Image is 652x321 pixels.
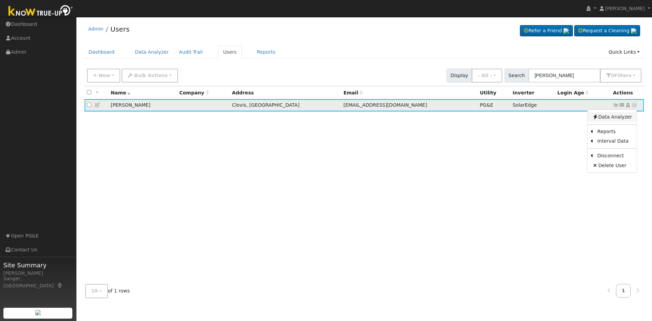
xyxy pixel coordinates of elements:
[480,102,493,108] span: PG&E
[631,102,637,109] a: Other actions
[344,90,363,95] span: Email
[110,25,129,33] a: Users
[5,4,76,19] img: Know True-Up
[619,102,625,109] a: alfonsomanruqie@msn.com
[616,284,631,297] a: 1
[587,112,637,122] a: Data Analyzer
[520,25,573,37] a: Refer a Friend
[593,137,637,146] a: Interval Data
[447,69,472,83] span: Display
[605,6,645,11] span: [PERSON_NAME]
[108,99,177,112] td: [PERSON_NAME]
[574,25,640,37] a: Request a Cleaning
[528,69,600,83] input: Search
[174,46,208,58] a: Audit Trail
[84,46,120,58] a: Dashboard
[472,69,502,83] button: - All -
[95,102,101,108] a: Edit User
[613,89,641,96] div: Actions
[57,283,63,288] a: Map
[35,310,41,315] img: retrieve
[505,69,529,83] span: Search
[3,270,73,277] div: [PERSON_NAME]
[134,73,168,78] span: Bulk Actions
[179,90,209,95] span: Company name
[87,69,121,83] button: New
[111,90,131,95] span: Name
[88,26,104,32] a: Admin
[91,288,98,293] span: 10
[232,89,339,96] div: Address
[563,28,569,34] img: retrieve
[98,73,110,78] span: New
[85,284,108,298] button: 10
[480,89,508,96] div: Utility
[613,102,619,108] a: Show Graph
[600,69,641,83] button: 0Filters
[631,28,636,34] img: retrieve
[3,275,73,289] div: Sanger, [GEOGRAPHIC_DATA]
[513,89,553,96] div: Inverter
[593,127,637,137] a: Reports
[230,99,341,112] td: Clovis, [GEOGRAPHIC_DATA]
[603,46,645,58] a: Quick Links
[629,73,631,78] span: s
[513,102,537,108] span: SolarEdge
[593,151,637,161] a: Disconnect
[614,73,632,78] span: Filter
[557,90,588,95] span: Days since last login
[122,69,178,83] button: Bulk Actions
[85,284,130,298] span: of 1 rows
[587,161,637,170] a: Delete User
[3,261,73,270] span: Site Summary
[252,46,280,58] a: Reports
[625,102,631,108] a: Login As
[344,102,427,108] span: [EMAIL_ADDRESS][DOMAIN_NAME]
[130,46,174,58] a: Data Analyzer
[218,46,242,58] a: Users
